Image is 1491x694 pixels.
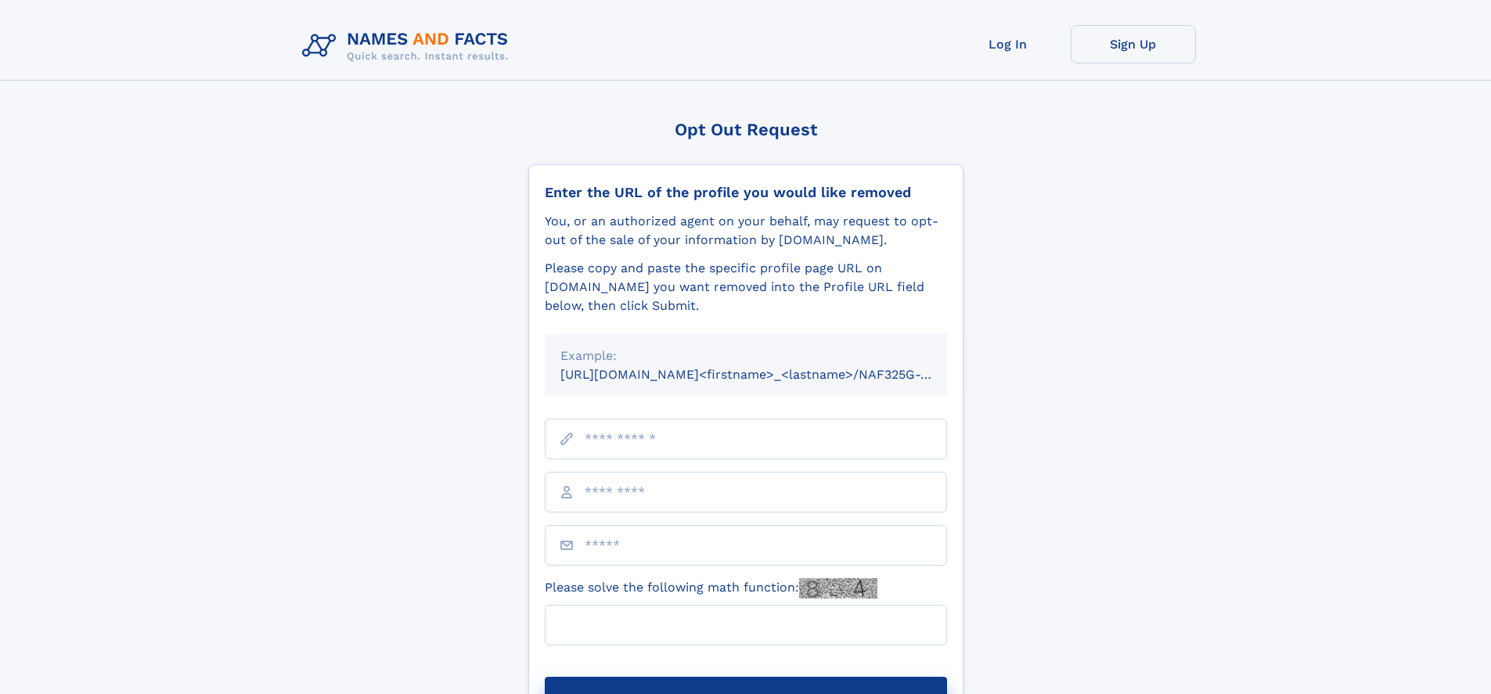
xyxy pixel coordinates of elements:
[545,259,947,315] div: Please copy and paste the specific profile page URL on [DOMAIN_NAME] you want removed into the Pr...
[545,184,947,201] div: Enter the URL of the profile you would like removed
[1071,25,1196,63] a: Sign Up
[560,367,977,382] small: [URL][DOMAIN_NAME]<firstname>_<lastname>/NAF325G-xxxxxxxx
[545,578,877,599] label: Please solve the following math function:
[945,25,1071,63] a: Log In
[528,120,963,139] div: Opt Out Request
[560,347,931,365] div: Example:
[296,25,521,67] img: Logo Names and Facts
[545,212,947,250] div: You, or an authorized agent on your behalf, may request to opt-out of the sale of your informatio...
